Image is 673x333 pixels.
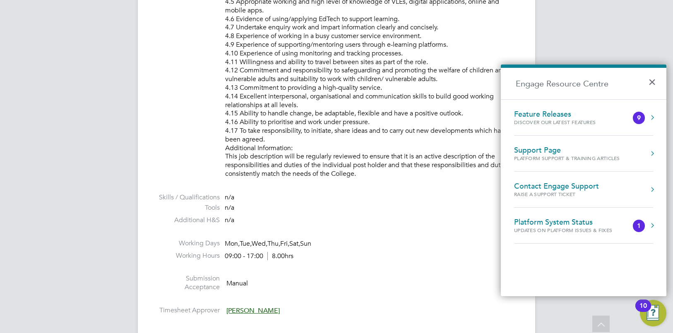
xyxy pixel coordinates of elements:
span: Wed, [252,240,267,248]
span: Fri, [280,240,289,248]
div: Raise a Support Ticket [514,191,599,198]
h2: Engage Resource Centre [501,68,666,99]
span: n/a [225,193,234,201]
div: Platform System Status [514,218,629,227]
span: Tue, [240,240,252,248]
span: Sat, [289,240,300,248]
label: Skills / Qualifications [154,193,220,202]
span: Mon, [225,240,240,248]
button: Close [648,70,660,89]
label: Submission Acceptance [154,274,220,292]
label: Working Days [154,239,220,248]
div: 09:00 - 17:00 [225,252,293,261]
span: n/a [225,216,234,224]
div: Feature Releases [514,110,612,119]
span: n/a [225,204,234,212]
button: Open Resource Center, 10 new notifications [640,300,666,326]
div: 10 [639,306,647,316]
span: [PERSON_NAME] [226,307,280,315]
label: Additional H&S [154,216,220,225]
div: Engage Resource Centre [501,65,666,296]
div: Contact Engage Support [514,182,599,191]
div: Platform Support & Training Articles [514,155,620,162]
div: Support Page [514,146,620,155]
span: Thu, [267,240,280,248]
label: Tools [154,204,220,212]
span: Manual [226,279,248,287]
div: Updates on Platform Issues & Fixes [514,227,629,234]
span: 8.00hrs [267,252,293,260]
label: Working Hours [154,252,220,260]
div: Discover our latest features [514,119,612,126]
span: Sun [300,240,311,248]
label: Timesheet Approver [154,306,220,315]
